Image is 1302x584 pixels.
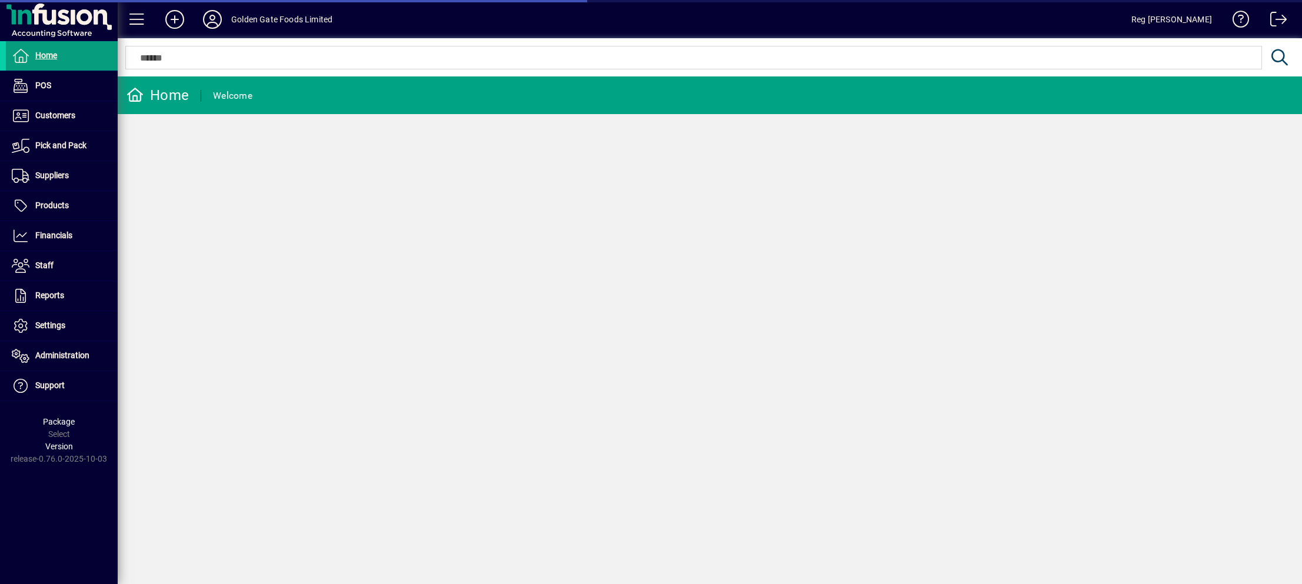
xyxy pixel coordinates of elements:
[35,261,54,270] span: Staff
[126,86,189,105] div: Home
[6,281,118,311] a: Reports
[6,71,118,101] a: POS
[35,381,65,390] span: Support
[35,321,65,330] span: Settings
[213,86,252,105] div: Welcome
[6,371,118,401] a: Support
[35,351,89,360] span: Administration
[6,101,118,131] a: Customers
[35,231,72,240] span: Financials
[35,81,51,90] span: POS
[43,417,75,426] span: Package
[35,201,69,210] span: Products
[6,161,118,191] a: Suppliers
[1224,2,1250,41] a: Knowledge Base
[45,442,73,451] span: Version
[1131,10,1212,29] div: Reg [PERSON_NAME]
[35,141,86,150] span: Pick and Pack
[6,191,118,221] a: Products
[6,251,118,281] a: Staff
[231,10,332,29] div: Golden Gate Foods Limited
[6,131,118,161] a: Pick and Pack
[35,111,75,120] span: Customers
[6,341,118,371] a: Administration
[194,9,231,30] button: Profile
[6,311,118,341] a: Settings
[35,51,57,60] span: Home
[35,291,64,300] span: Reports
[1261,2,1287,41] a: Logout
[35,171,69,180] span: Suppliers
[156,9,194,30] button: Add
[6,221,118,251] a: Financials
